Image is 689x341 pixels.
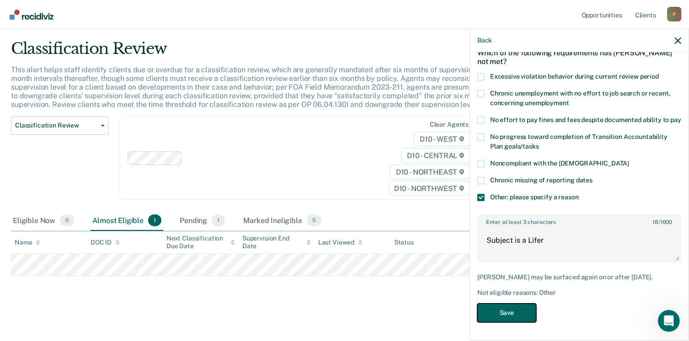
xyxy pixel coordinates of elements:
[241,211,323,231] div: Marked Ineligible
[652,219,658,225] span: 18
[212,214,225,226] span: 1
[478,215,680,225] label: Enter at least 3 characters
[490,193,579,201] span: Other: please specify a reason
[401,148,470,163] span: D10 - CENTRAL
[478,228,680,261] textarea: Subject is a Lifer
[490,133,668,150] span: No progress toward completion of Transition Accountability Plan goals/tasks
[60,214,74,226] span: 0
[490,160,629,167] span: Noncompliant with the [DEMOGRAPHIC_DATA]
[477,273,681,281] div: [PERSON_NAME] may be surfaced again on or after [DATE].
[477,289,681,297] div: Not eligible reasons: Other
[307,214,321,226] span: 5
[91,211,163,231] div: Almost Eligible
[394,239,414,246] div: Status
[490,176,593,184] span: Chronic missing of reporting dates
[652,219,672,225] span: / 1600
[490,116,681,123] span: No effort to pay fines and fees despite documented ability to pay
[388,181,470,196] span: D10 - NORTHWEST
[414,132,470,146] span: D10 - WEST
[667,7,682,21] div: F
[11,211,76,231] div: Eligible Now
[10,10,53,20] img: Recidiviz
[178,211,227,231] div: Pending
[490,73,659,80] span: Excessive violation behavior during current review period
[430,121,469,128] div: Clear agents
[390,165,470,179] span: D10 - NORTHEAST
[477,37,492,44] button: Back
[490,90,671,107] span: Chronic unemployment with no effort to job search or recent, concerning unemployment
[148,214,161,226] span: 1
[166,234,235,250] div: Next Classification Due Date
[15,239,40,246] div: Name
[11,65,522,109] p: This alert helps staff identify clients due or overdue for a classification review, which are gen...
[477,304,536,322] button: Save
[658,310,680,332] iframe: Intercom live chat
[242,234,311,250] div: Supervision End Date
[11,39,528,65] div: Classification Review
[15,122,97,129] span: Classification Review
[91,239,120,246] div: DOC ID
[667,7,682,21] button: Profile dropdown button
[477,41,681,73] div: Which of the following requirements has [PERSON_NAME] not met?
[318,239,363,246] div: Last Viewed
